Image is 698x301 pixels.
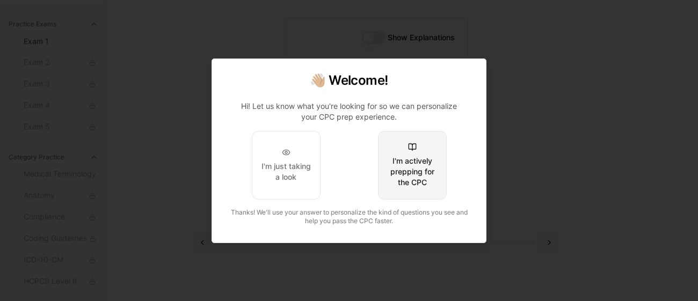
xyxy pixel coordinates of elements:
[387,156,438,188] div: I'm actively prepping for the CPC
[231,208,468,225] span: Thanks! We'll use your answer to personalize the kind of questions you see and help you pass the ...
[225,72,473,89] h2: 👋🏼 Welcome!
[252,131,321,200] button: I'm just taking a look
[261,161,311,182] div: I'm just taking a look
[234,101,464,122] p: Hi! Let us know what you're looking for so we can personalize your CPC prep experience.
[378,131,447,200] button: I'm actively prepping for the CPC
